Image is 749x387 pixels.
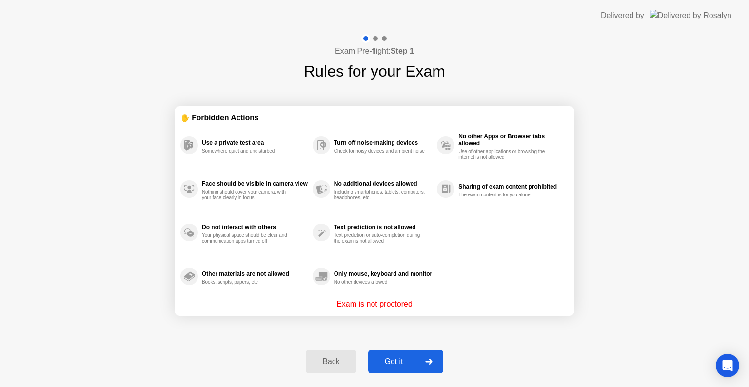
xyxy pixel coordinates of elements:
div: Got it [371,357,417,366]
p: Exam is not proctored [336,298,413,310]
div: Your physical space should be clear and communication apps turned off [202,232,294,244]
div: Including smartphones, tablets, computers, headphones, etc. [334,189,426,201]
div: Text prediction is not allowed [334,224,432,231]
div: Delivered by [601,10,644,21]
div: Turn off noise-making devices [334,139,432,146]
div: No other devices allowed [334,279,426,285]
div: ✋ Forbidden Actions [180,112,569,123]
div: No other Apps or Browser tabs allowed [458,133,564,147]
div: Text prediction or auto-completion during the exam is not allowed [334,232,426,244]
div: Books, scripts, papers, etc [202,279,294,285]
button: Got it [368,350,443,373]
div: Somewhere quiet and undisturbed [202,148,294,154]
div: Do not interact with others [202,224,308,231]
div: Use of other applications or browsing the internet is not allowed [458,149,551,160]
div: Use a private test area [202,139,308,146]
h1: Rules for your Exam [304,59,445,83]
b: Step 1 [391,47,414,55]
div: No additional devices allowed [334,180,432,187]
img: Delivered by Rosalyn [650,10,731,21]
button: Back [306,350,356,373]
h4: Exam Pre-flight: [335,45,414,57]
div: The exam content is for you alone [458,192,551,198]
div: Sharing of exam content prohibited [458,183,564,190]
div: Only mouse, keyboard and monitor [334,271,432,277]
div: Other materials are not allowed [202,271,308,277]
div: Back [309,357,353,366]
div: Nothing should cover your camera, with your face clearly in focus [202,189,294,201]
div: Check for noisy devices and ambient noise [334,148,426,154]
div: Face should be visible in camera view [202,180,308,187]
div: Open Intercom Messenger [716,354,739,377]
